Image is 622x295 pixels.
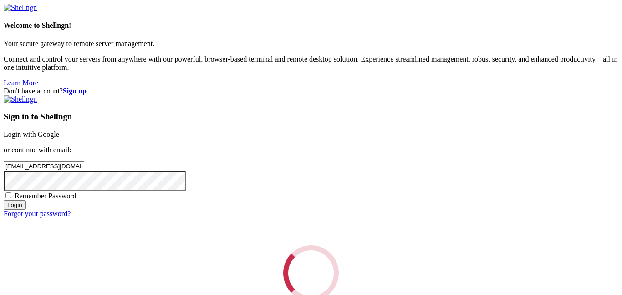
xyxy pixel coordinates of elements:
[4,161,84,171] input: Email address
[4,4,37,12] img: Shellngn
[4,146,618,154] p: or continue with email:
[4,200,26,210] input: Login
[4,112,618,122] h3: Sign in to Shellngn
[4,130,59,138] a: Login with Google
[63,87,87,95] a: Sign up
[4,210,71,217] a: Forgot your password?
[15,192,76,200] span: Remember Password
[5,192,11,198] input: Remember Password
[4,95,37,104] img: Shellngn
[4,79,38,87] a: Learn More
[4,40,618,48] p: Your secure gateway to remote server management.
[4,55,618,72] p: Connect and control your servers from anywhere with our powerful, browser-based terminal and remo...
[4,87,618,95] div: Don't have account?
[4,21,618,30] h4: Welcome to Shellngn!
